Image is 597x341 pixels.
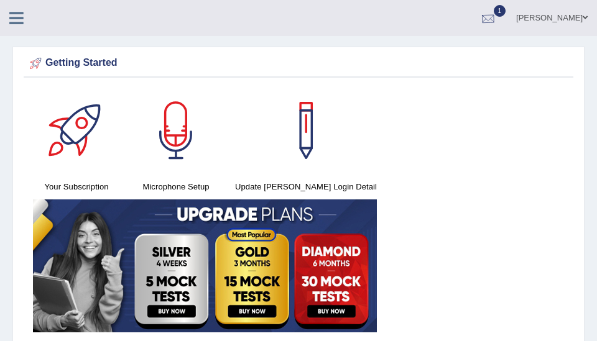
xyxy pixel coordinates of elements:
[132,180,220,193] h4: Microphone Setup
[494,5,506,17] span: 1
[27,54,570,73] div: Getting Started
[232,180,380,193] h4: Update [PERSON_NAME] Login Detail
[33,180,120,193] h4: Your Subscription
[33,199,377,332] img: small5.jpg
